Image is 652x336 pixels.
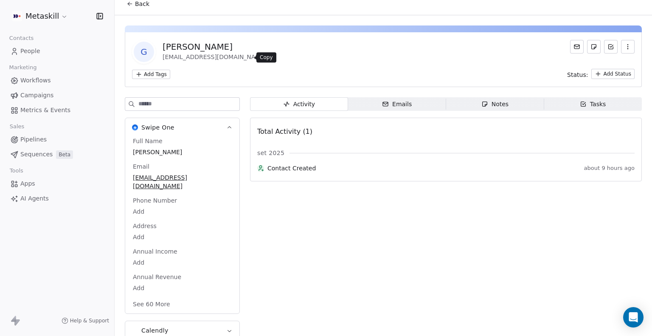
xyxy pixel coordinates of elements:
[132,328,138,333] img: Calendly
[567,71,588,79] span: Status:
[131,162,151,171] span: Email
[7,192,107,206] a: AI Agents
[163,53,278,63] div: [EMAIL_ADDRESS][DOMAIN_NAME]
[133,207,232,216] span: Add
[133,148,232,156] span: [PERSON_NAME]
[141,123,174,132] span: Swipe One
[267,164,581,172] span: Contact Created
[131,137,164,145] span: Full Name
[382,100,412,109] div: Emails
[6,120,28,133] span: Sales
[132,124,138,130] img: Swipe One
[10,9,70,23] button: Metaskill
[7,44,107,58] a: People
[25,11,59,22] span: Metaskill
[257,149,284,157] span: set 2025
[20,106,70,115] span: Metrics & Events
[132,70,170,79] button: Add Tags
[20,76,51,85] span: Workflows
[12,11,22,21] img: AVATAR%20METASKILL%20-%20Colori%20Positivo.png
[7,88,107,102] a: Campaigns
[128,296,175,312] button: See 60 More
[7,177,107,191] a: Apps
[591,69,635,79] button: Add Status
[133,284,232,292] span: Add
[584,165,635,172] span: about 9 hours ago
[20,179,35,188] span: Apps
[6,32,37,45] span: Contacts
[257,127,312,136] span: Total Activity (1)
[6,164,27,177] span: Tools
[7,133,107,147] a: Pipelines
[133,233,232,241] span: Add
[20,47,40,56] span: People
[125,137,239,313] div: Swipe OneSwipe One
[62,317,109,324] a: Help & Support
[56,150,73,159] span: Beta
[20,135,47,144] span: Pipelines
[20,194,49,203] span: AI Agents
[131,273,183,281] span: Annual Revenue
[131,247,179,256] span: Annual Income
[70,317,109,324] span: Help & Support
[133,173,232,190] span: [EMAIL_ADDRESS][DOMAIN_NAME]
[141,326,169,335] span: Calendly
[6,61,40,74] span: Marketing
[131,196,179,205] span: Phone Number
[481,100,509,109] div: Notes
[163,41,278,53] div: [PERSON_NAME]
[7,147,107,161] a: SequencesBeta
[131,222,158,230] span: Address
[134,42,154,62] span: G
[7,103,107,117] a: Metrics & Events
[20,150,53,159] span: Sequences
[133,258,232,267] span: Add
[623,307,644,328] div: Open Intercom Messenger
[125,118,239,137] button: Swipe OneSwipe One
[20,91,53,100] span: Campaigns
[7,73,107,88] a: Workflows
[580,100,606,109] div: Tasks
[260,54,273,61] p: Copy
